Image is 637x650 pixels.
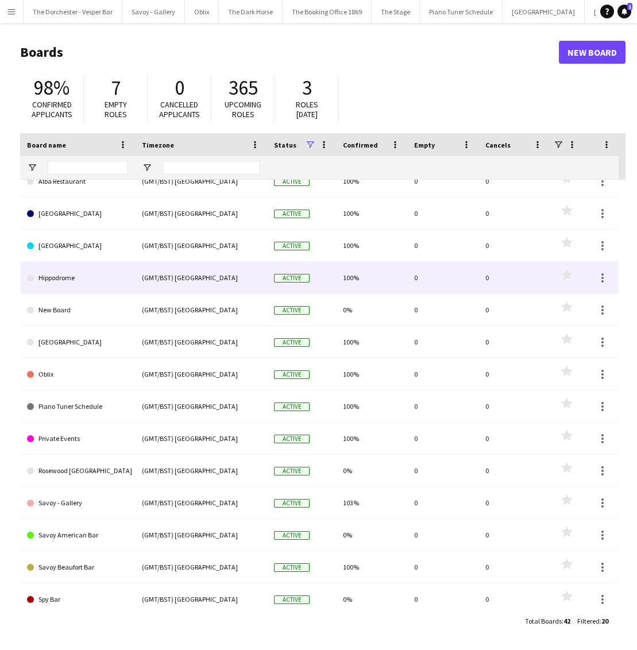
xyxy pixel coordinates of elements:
[274,370,310,379] span: Active
[302,75,312,100] span: 3
[135,230,267,261] div: (GMT/BST) [GEOGRAPHIC_DATA]
[617,5,631,18] a: 1
[336,326,407,358] div: 100%
[336,358,407,390] div: 100%
[27,455,128,487] a: Rosewood [GEOGRAPHIC_DATA]
[478,455,550,486] div: 0
[27,551,128,583] a: Savoy Beaufort Bar
[336,423,407,454] div: 100%
[283,1,372,23] button: The Booking Office 1869
[407,326,478,358] div: 0
[407,165,478,197] div: 0
[372,1,420,23] button: The Stage
[135,294,267,326] div: (GMT/BST) [GEOGRAPHIC_DATA]
[478,583,550,615] div: 0
[274,274,310,283] span: Active
[407,551,478,583] div: 0
[407,487,478,519] div: 0
[274,403,310,411] span: Active
[601,617,608,625] span: 20
[135,358,267,390] div: (GMT/BST) [GEOGRAPHIC_DATA]
[478,165,550,197] div: 0
[336,583,407,615] div: 0%
[343,141,378,149] span: Confirmed
[185,1,219,23] button: Oblix
[27,358,128,390] a: Oblix
[27,230,128,262] a: [GEOGRAPHIC_DATA]
[142,141,174,149] span: Timezone
[27,198,128,230] a: [GEOGRAPHIC_DATA]
[563,617,570,625] span: 42
[274,141,296,149] span: Status
[336,230,407,261] div: 100%
[34,75,70,100] span: 98%
[525,617,562,625] span: Total Boards
[559,41,626,64] a: New Board
[135,326,267,358] div: (GMT/BST) [GEOGRAPHIC_DATA]
[274,210,310,218] span: Active
[274,435,310,443] span: Active
[478,487,550,519] div: 0
[274,563,310,572] span: Active
[175,75,184,100] span: 0
[274,306,310,315] span: Active
[135,262,267,293] div: (GMT/BST) [GEOGRAPHIC_DATA]
[27,326,128,358] a: [GEOGRAPHIC_DATA]
[478,230,550,261] div: 0
[407,230,478,261] div: 0
[27,390,128,423] a: Piano Tuner Schedule
[336,455,407,486] div: 0%
[627,3,632,10] span: 1
[229,75,258,100] span: 365
[27,162,37,173] button: Open Filter Menu
[27,262,128,294] a: Hippodrome
[274,467,310,475] span: Active
[225,99,261,119] span: Upcoming roles
[407,294,478,326] div: 0
[407,262,478,293] div: 0
[135,551,267,583] div: (GMT/BST) [GEOGRAPHIC_DATA]
[27,423,128,455] a: Private Events
[407,583,478,615] div: 0
[336,487,407,519] div: 103%
[407,423,478,454] div: 0
[135,198,267,229] div: (GMT/BST) [GEOGRAPHIC_DATA]
[336,262,407,293] div: 100%
[336,519,407,551] div: 0%
[296,99,318,119] span: Roles [DATE]
[111,75,121,100] span: 7
[274,595,310,604] span: Active
[20,44,559,61] h1: Boards
[135,165,267,197] div: (GMT/BST) [GEOGRAPHIC_DATA]
[27,519,128,551] a: Savoy American Bar
[478,326,550,358] div: 0
[274,499,310,508] span: Active
[32,99,72,119] span: Confirmed applicants
[135,519,267,551] div: (GMT/BST) [GEOGRAPHIC_DATA]
[478,358,550,390] div: 0
[478,262,550,293] div: 0
[105,99,127,119] span: Empty roles
[142,162,152,173] button: Open Filter Menu
[414,141,435,149] span: Empty
[159,99,200,119] span: Cancelled applicants
[135,455,267,486] div: (GMT/BST) [GEOGRAPHIC_DATA]
[336,390,407,422] div: 100%
[274,531,310,540] span: Active
[135,423,267,454] div: (GMT/BST) [GEOGRAPHIC_DATA]
[478,519,550,551] div: 0
[420,1,503,23] button: Piano Tuner Schedule
[336,294,407,326] div: 0%
[135,583,267,615] div: (GMT/BST) [GEOGRAPHIC_DATA]
[503,1,585,23] button: [GEOGRAPHIC_DATA]
[336,551,407,583] div: 100%
[274,177,310,186] span: Active
[577,617,600,625] span: Filtered
[135,390,267,422] div: (GMT/BST) [GEOGRAPHIC_DATA]
[525,610,570,632] div: :
[27,141,66,149] span: Board name
[485,141,511,149] span: Cancels
[478,198,550,229] div: 0
[27,487,128,519] a: Savoy - Gallery
[274,338,310,347] span: Active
